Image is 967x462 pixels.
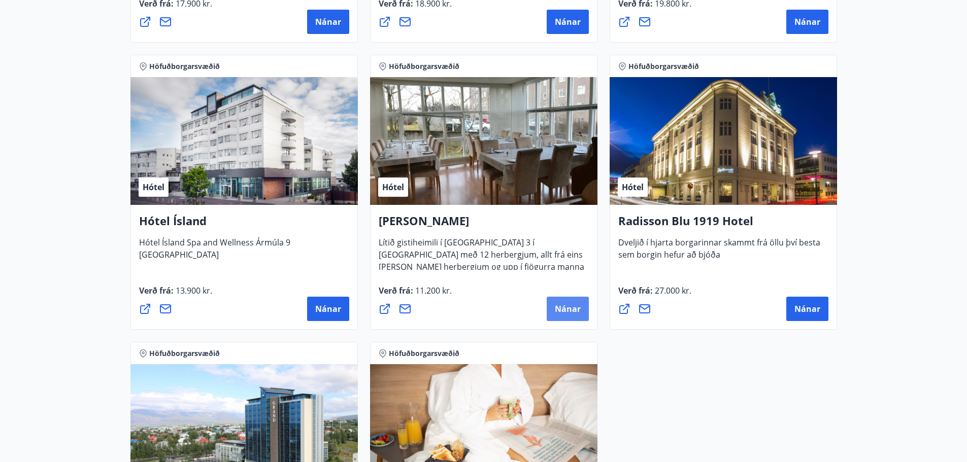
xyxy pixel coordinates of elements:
[547,297,589,321] button: Nánar
[786,10,828,34] button: Nánar
[622,182,644,193] span: Hótel
[379,285,452,304] span: Verð frá :
[315,16,341,27] span: Nánar
[143,182,164,193] span: Hótel
[547,10,589,34] button: Nánar
[389,348,459,359] span: Höfuðborgarsvæðið
[555,303,581,314] span: Nánar
[618,213,828,236] h4: Radisson Blu 1919 Hotel
[139,213,349,236] h4: Hótel Ísland
[555,16,581,27] span: Nánar
[174,285,212,296] span: 13.900 kr.
[786,297,828,321] button: Nánar
[139,237,290,268] span: Hótel Ísland Spa and Wellness Ármúla 9 [GEOGRAPHIC_DATA]
[315,303,341,314] span: Nánar
[379,213,589,236] h4: [PERSON_NAME]
[307,297,349,321] button: Nánar
[307,10,349,34] button: Nánar
[618,237,820,268] span: Dveljið í hjarta borgarinnar skammt frá öllu því besta sem borgin hefur að bjóða
[628,61,699,72] span: Höfuðborgarsvæðið
[794,16,820,27] span: Nánar
[389,61,459,72] span: Höfuðborgarsvæðið
[149,348,220,359] span: Höfuðborgarsvæðið
[379,237,584,293] span: Lítið gistiheimili í [GEOGRAPHIC_DATA] 3 í [GEOGRAPHIC_DATA] með 12 herbergjum, allt frá eins [PE...
[653,285,691,296] span: 27.000 kr.
[618,285,691,304] span: Verð frá :
[139,285,212,304] span: Verð frá :
[413,285,452,296] span: 11.200 kr.
[794,303,820,314] span: Nánar
[149,61,220,72] span: Höfuðborgarsvæðið
[382,182,404,193] span: Hótel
